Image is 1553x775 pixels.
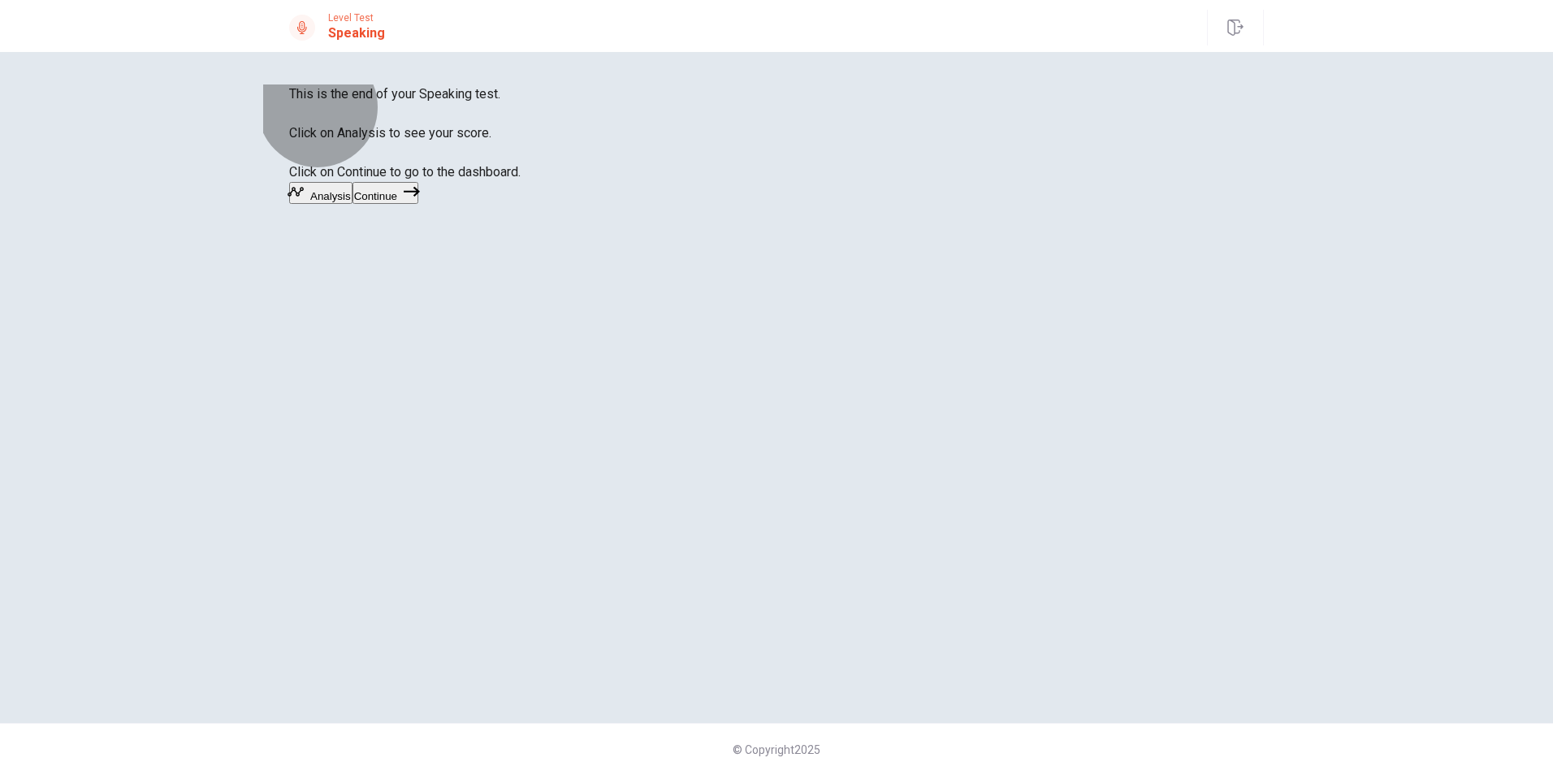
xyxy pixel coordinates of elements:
button: Analysis [289,182,353,204]
a: Analysis [289,188,353,203]
span: This is the end of your Speaking test. Click on Analysis to see your score. Click on Continue to ... [289,86,521,180]
a: Continue [353,188,418,203]
button: Continue [353,182,418,204]
h1: Speaking [328,24,385,43]
span: © Copyright 2025 [733,743,820,756]
span: Level Test [328,12,385,24]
